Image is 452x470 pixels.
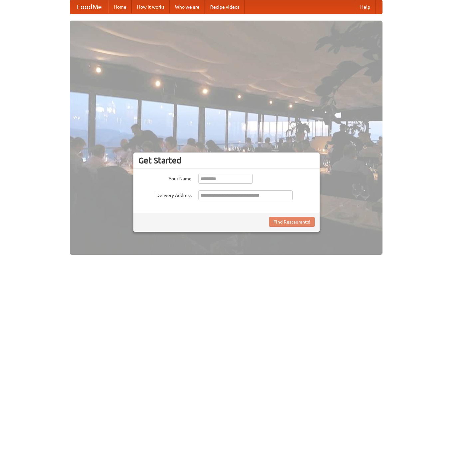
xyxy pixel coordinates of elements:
[138,155,315,165] h3: Get Started
[108,0,132,14] a: Home
[205,0,245,14] a: Recipe videos
[70,0,108,14] a: FoodMe
[132,0,170,14] a: How it works
[138,190,192,199] label: Delivery Address
[138,174,192,182] label: Your Name
[170,0,205,14] a: Who we are
[355,0,376,14] a: Help
[269,217,315,227] button: Find Restaurants!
